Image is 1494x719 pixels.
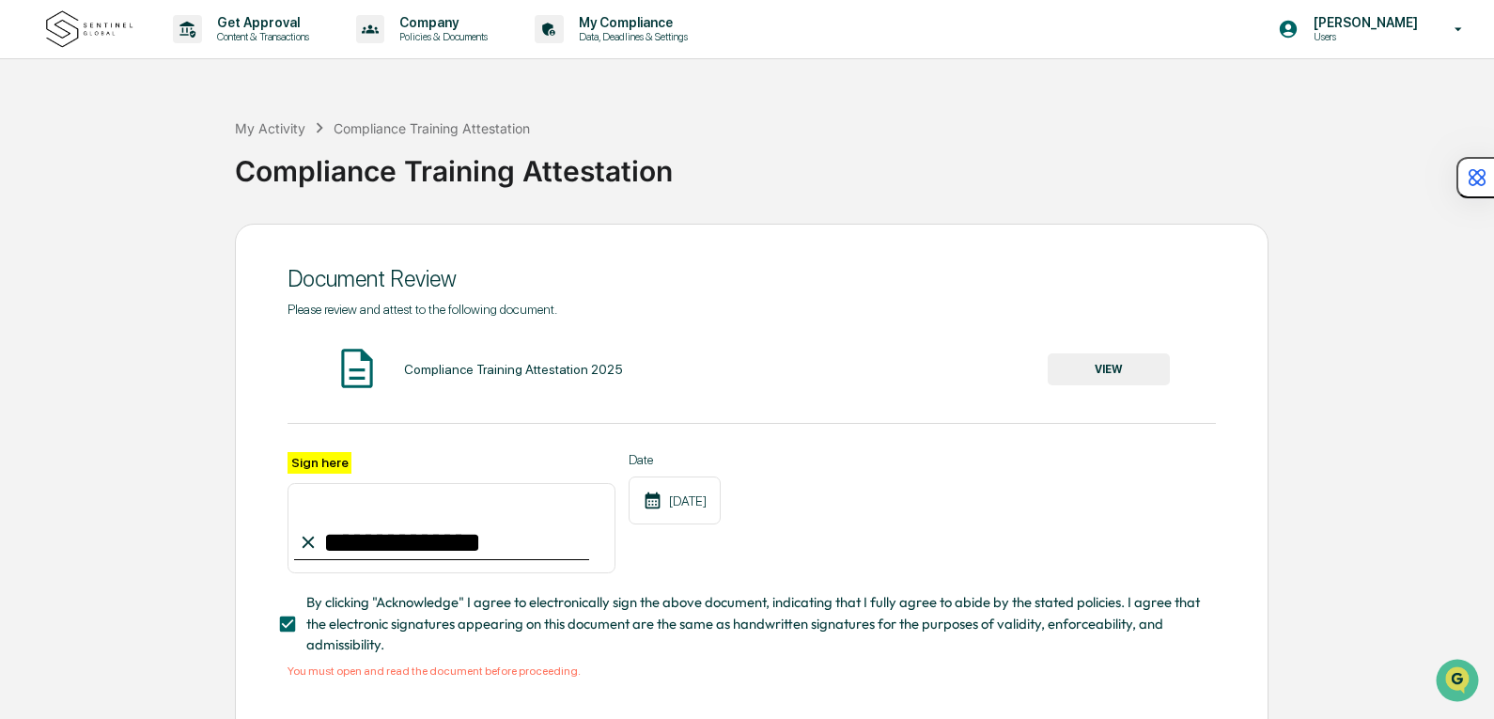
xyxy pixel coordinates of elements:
[288,452,351,474] label: Sign here
[45,9,135,49] img: logo
[334,120,530,136] div: Compliance Training Attestation
[129,229,241,263] a: 🗄️Attestations
[384,30,497,43] p: Policies & Documents
[19,274,34,289] div: 🔎
[1299,15,1427,30] p: [PERSON_NAME]
[235,120,305,136] div: My Activity
[155,237,233,256] span: Attestations
[1434,657,1485,708] iframe: Open customer support
[11,265,126,299] a: 🔎Data Lookup
[629,477,721,524] div: [DATE]
[319,149,342,172] button: Start new chat
[38,273,118,291] span: Data Lookup
[11,229,129,263] a: 🖐️Preclearance
[38,237,121,256] span: Preclearance
[288,302,557,317] span: Please review and attest to the following document.
[1299,30,1427,43] p: Users
[64,163,238,178] div: We're available if you need us!
[404,362,623,377] div: Compliance Training Attestation 2025
[334,345,381,392] img: Document Icon
[564,15,697,30] p: My Compliance
[19,39,342,70] p: How can we help?
[202,15,319,30] p: Get Approval
[64,144,308,163] div: Start new chat
[306,592,1201,655] span: By clicking "Acknowledge" I agree to electronically sign the above document, indicating that I fu...
[235,139,1485,188] div: Compliance Training Attestation
[288,265,1216,292] div: Document Review
[629,452,721,467] label: Date
[187,319,227,333] span: Pylon
[1048,353,1170,385] button: VIEW
[202,30,319,43] p: Content & Transactions
[49,86,310,105] input: Clear
[19,144,53,178] img: 1746055101610-c473b297-6a78-478c-a979-82029cc54cd1
[19,239,34,254] div: 🖐️
[564,30,697,43] p: Data, Deadlines & Settings
[384,15,497,30] p: Company
[132,318,227,333] a: Powered byPylon
[288,664,1216,678] div: You must open and read the document before proceeding.
[136,239,151,254] div: 🗄️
